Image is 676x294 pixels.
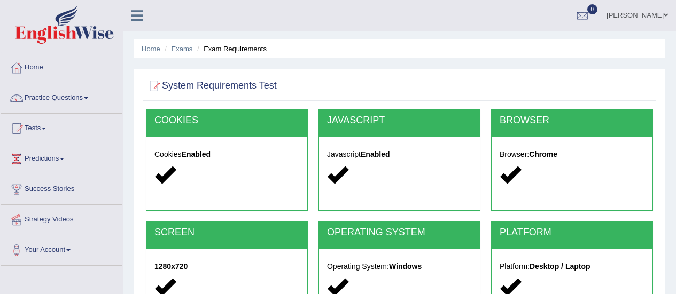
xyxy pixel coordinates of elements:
[154,150,299,158] h5: Cookies
[142,45,160,53] a: Home
[327,115,472,126] h2: JAVASCRIPT
[500,227,644,238] h2: PLATFORM
[1,83,122,110] a: Practice Questions
[327,227,472,238] h2: OPERATING SYSTEM
[327,263,472,271] h5: Operating System:
[146,78,277,94] h2: System Requirements Test
[1,144,122,171] a: Predictions
[154,262,188,271] strong: 1280x720
[195,44,267,54] li: Exam Requirements
[361,150,390,158] strong: Enabled
[500,115,644,126] h2: BROWSER
[154,227,299,238] h2: SCREEN
[1,53,122,80] a: Home
[500,263,644,271] h5: Platform:
[587,4,598,14] span: 0
[1,174,122,201] a: Success Stories
[154,115,299,126] h2: COOKIES
[327,150,472,158] h5: Javascript
[389,262,422,271] strong: Windows
[1,205,122,232] a: Strategy Videos
[1,235,122,262] a: Your Account
[530,262,590,271] strong: Desktop / Laptop
[172,45,193,53] a: Exams
[529,150,557,158] strong: Chrome
[500,150,644,158] h5: Browser:
[182,150,211,158] strong: Enabled
[1,114,122,140] a: Tests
